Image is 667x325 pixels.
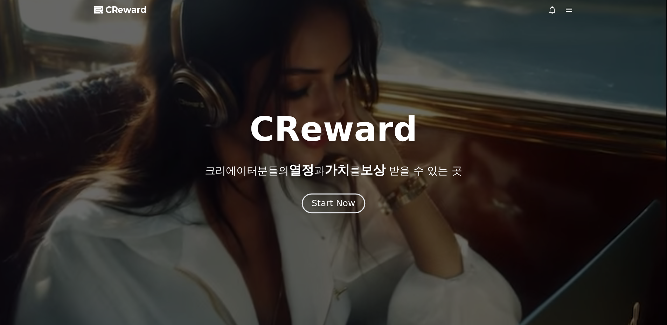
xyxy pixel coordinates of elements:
span: 대화 [64,233,72,239]
span: CReward [105,4,147,15]
span: 열정 [289,163,314,177]
a: Start Now [303,201,364,208]
span: 가치 [325,163,350,177]
span: 홈 [22,233,26,238]
p: 크리에이터분들의 과 를 받을 수 있는 곳 [205,163,462,177]
button: Start Now [302,193,365,213]
a: 설정 [90,222,134,240]
h1: CReward [250,113,417,146]
a: 홈 [2,222,46,240]
div: Start Now [312,197,355,209]
a: 대화 [46,222,90,240]
span: 보상 [360,163,385,177]
a: CReward [94,4,147,15]
span: 설정 [108,233,117,238]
